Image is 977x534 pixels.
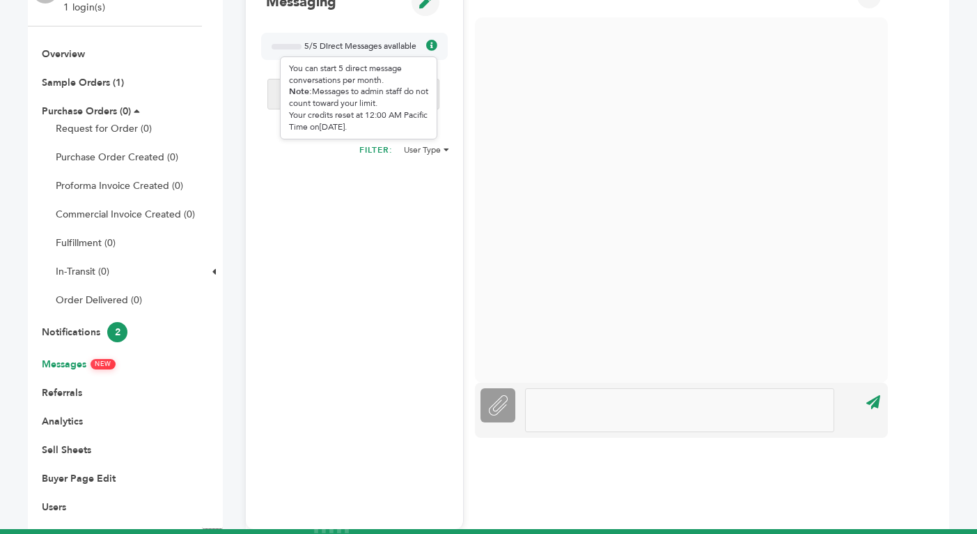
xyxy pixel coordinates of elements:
input: Search messages [267,79,439,109]
span: 2 [107,322,127,342]
a: Sell Sheets [42,443,91,457]
h2: FILTER: [359,144,393,160]
a: Analytics [42,415,83,428]
a: Fulfillment (0) [56,236,116,250]
a: Referrals [42,386,82,399]
span: 5/5 Direct Messages available [304,40,416,52]
a: Purchase Orders (0) [42,105,131,118]
a: MessagesNEW [42,358,116,371]
span: [DATE] [320,121,345,132]
div: You can start 5 direct message conversations per month. Messages to admin staff do not count towa... [280,56,437,139]
li: User Type [404,144,449,155]
a: Notifications2 [42,326,127,339]
a: Purchase Order Created (0) [56,151,178,164]
a: Order Delivered (0) [56,293,142,307]
span: NEW [90,358,116,369]
label: Attachment File [480,388,515,422]
a: Request for Order (0) [56,122,152,135]
a: Buyer Page Edit [42,472,116,485]
strong: Note: [289,86,312,97]
a: Sample Orders (1) [42,76,124,89]
a: Commercial Invoice Created (0) [56,208,195,221]
a: In-Transit (0) [56,265,109,278]
a: Proforma Invoice Created (0) [56,179,183,192]
a: Users [42,501,66,514]
a: Overview [42,47,85,61]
